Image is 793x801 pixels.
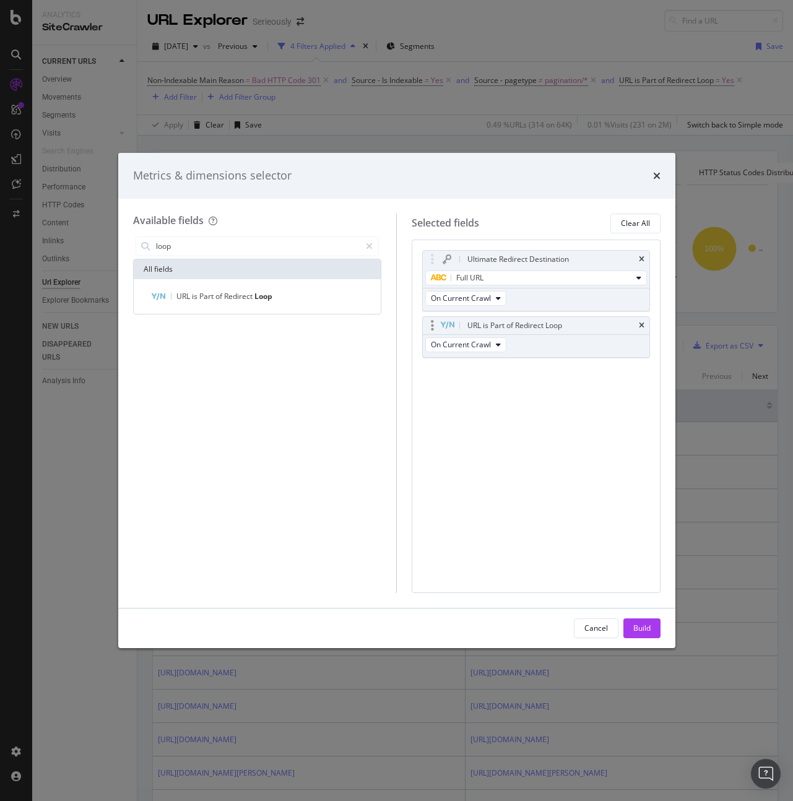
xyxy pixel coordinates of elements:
button: On Current Crawl [425,337,506,352]
button: Clear All [610,214,661,233]
span: Part [199,291,215,301]
div: Metrics & dimensions selector [133,168,292,184]
input: Search by field name [155,237,361,256]
button: Full URL [425,271,647,285]
div: modal [118,153,675,648]
span: On Current Crawl [431,293,491,303]
div: Build [633,623,651,633]
div: times [639,256,644,263]
span: is [192,291,199,301]
div: Ultimate Redirect DestinationtimesFull URLOn Current Crawl [422,250,650,311]
button: On Current Crawl [425,291,506,306]
div: Cancel [584,623,608,633]
div: Ultimate Redirect Destination [467,253,569,266]
div: times [653,168,661,184]
div: Clear All [621,218,650,228]
span: of [215,291,224,301]
span: Redirect [224,291,254,301]
div: Selected fields [412,216,479,230]
div: times [639,322,644,329]
div: URL is Part of Redirect LooptimesOn Current Crawl [422,316,650,358]
div: All fields [134,259,381,279]
button: Build [623,618,661,638]
div: URL is Part of Redirect Loop [467,319,562,332]
span: Full URL [456,272,483,283]
span: URL [176,291,192,301]
span: On Current Crawl [431,339,491,350]
span: Loop [254,291,272,301]
div: Open Intercom Messenger [751,759,781,789]
div: Available fields [133,214,204,227]
button: Cancel [574,618,618,638]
